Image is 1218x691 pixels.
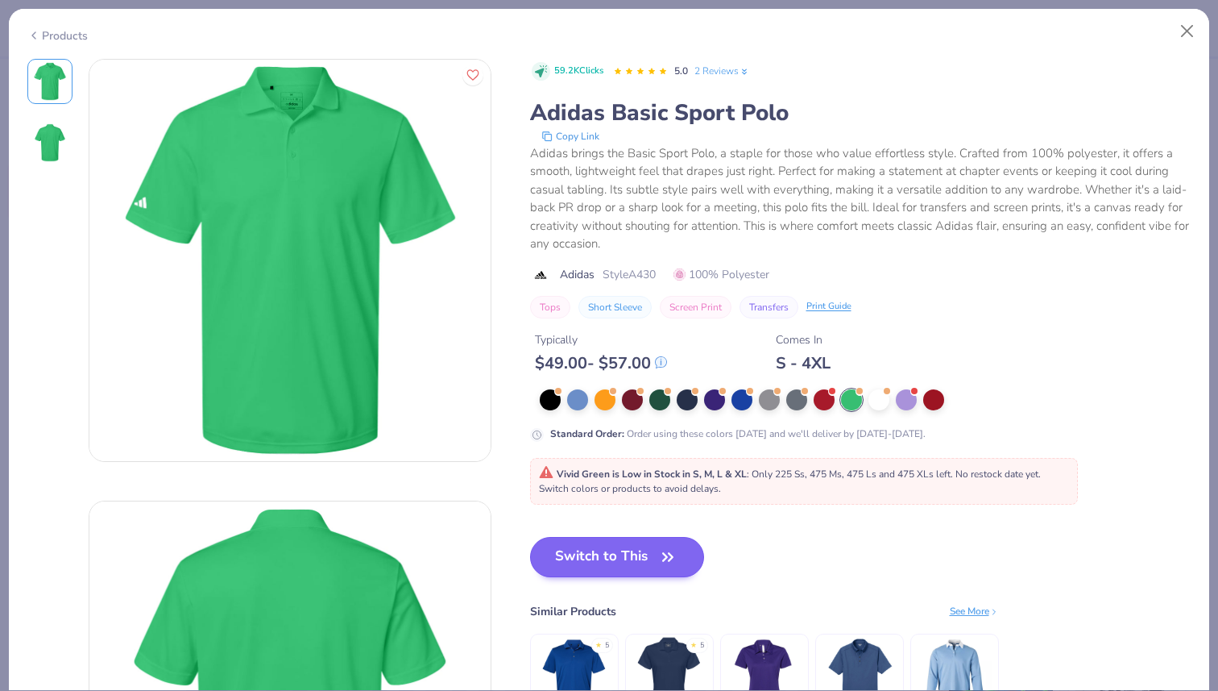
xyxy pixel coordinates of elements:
[578,296,652,318] button: Short Sleeve
[536,128,604,144] button: copy to clipboard
[776,331,831,348] div: Comes In
[660,296,731,318] button: Screen Print
[530,268,552,281] img: brand logo
[535,353,667,373] div: $ 49.00 - $ 57.00
[595,640,602,647] div: ★
[530,296,570,318] button: Tops
[539,468,1041,495] span: : Only 225 Ss, 475 Ms, 475 Ls and 475 XLs left. No restock date yet. Switch colors or products to...
[557,468,747,481] strong: Vivid Green is Low in Stock in S, M, L & XL
[462,65,483,85] button: Like
[550,427,926,441] div: Order using these colors [DATE] and we'll deliver by [DATE]-[DATE].
[560,266,594,283] span: Adidas
[31,62,69,101] img: Front
[530,603,616,620] div: Similar Products
[700,640,704,651] div: 5
[739,296,798,318] button: Transfers
[694,64,750,78] a: 2 Reviews
[950,604,999,618] div: See More
[530,144,1191,253] div: Adidas brings the Basic Sport Polo, a staple for those who value effortless style. Crafted from 1...
[674,65,688,77] span: 5.0
[613,59,668,85] div: 5.0 Stars
[535,331,667,348] div: Typically
[530,537,705,577] button: Switch to This
[1172,16,1203,47] button: Close
[31,123,69,162] img: Back
[530,98,1191,128] div: Adidas Basic Sport Polo
[89,60,491,461] img: Front
[554,65,603,78] span: 59.2K Clicks
[690,640,697,647] div: ★
[605,640,609,651] div: 5
[673,266,769,283] span: 100% Polyester
[776,353,831,373] div: S - 4XL
[27,27,88,44] div: Products
[603,266,656,283] span: Style A430
[550,427,624,440] strong: Standard Order :
[806,300,851,314] div: Print Guide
